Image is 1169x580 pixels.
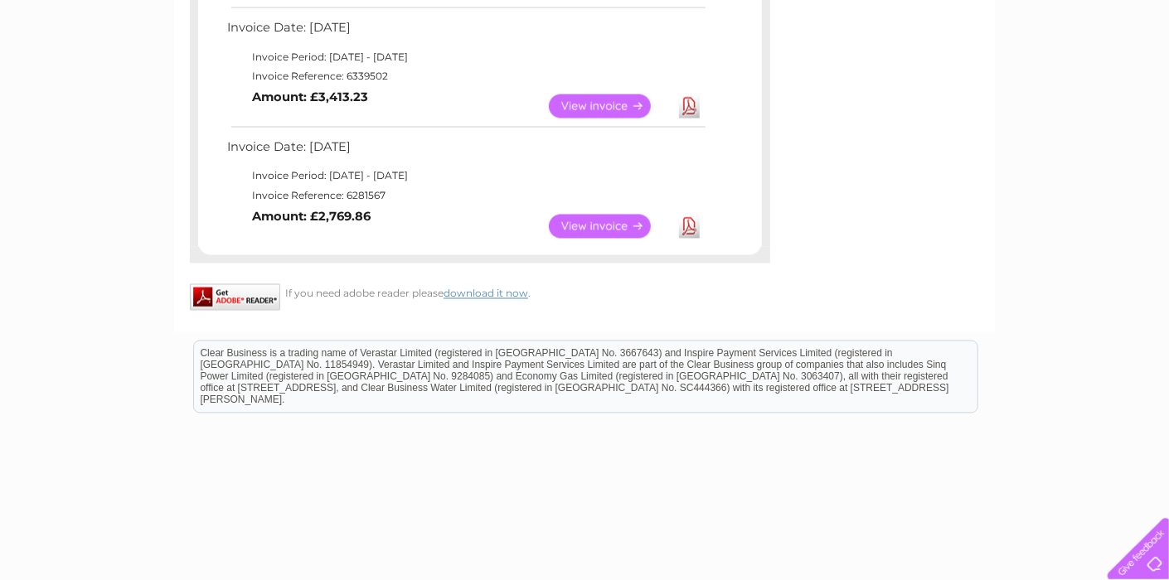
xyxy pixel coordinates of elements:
b: Amount: £3,413.23 [252,89,368,104]
b: Amount: £2,769.86 [252,210,371,225]
a: View [549,94,671,118]
td: Invoice Period: [DATE] - [DATE] [223,167,708,186]
td: Invoice Date: [DATE] [223,17,708,47]
td: Invoice Date: [DATE] [223,136,708,167]
a: Download [679,215,700,239]
a: download it now [444,288,528,300]
img: logo.png [41,43,125,94]
a: View [549,215,671,239]
div: If you need adobe reader please . [190,284,770,300]
a: Download [679,94,700,118]
a: Energy [919,70,955,83]
a: Log out [1114,70,1153,83]
td: Invoice Reference: 6281567 [223,186,708,206]
a: Blog [1025,70,1049,83]
div: Clear Business is a trading name of Verastar Limited (registered in [GEOGRAPHIC_DATA] No. 3667643... [194,9,977,80]
td: Invoice Reference: 6339502 [223,66,708,86]
a: Contact [1059,70,1099,83]
a: 0333 014 3131 [856,8,971,29]
a: Water [877,70,909,83]
td: Invoice Period: [DATE] - [DATE] [223,47,708,67]
a: Telecoms [965,70,1015,83]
